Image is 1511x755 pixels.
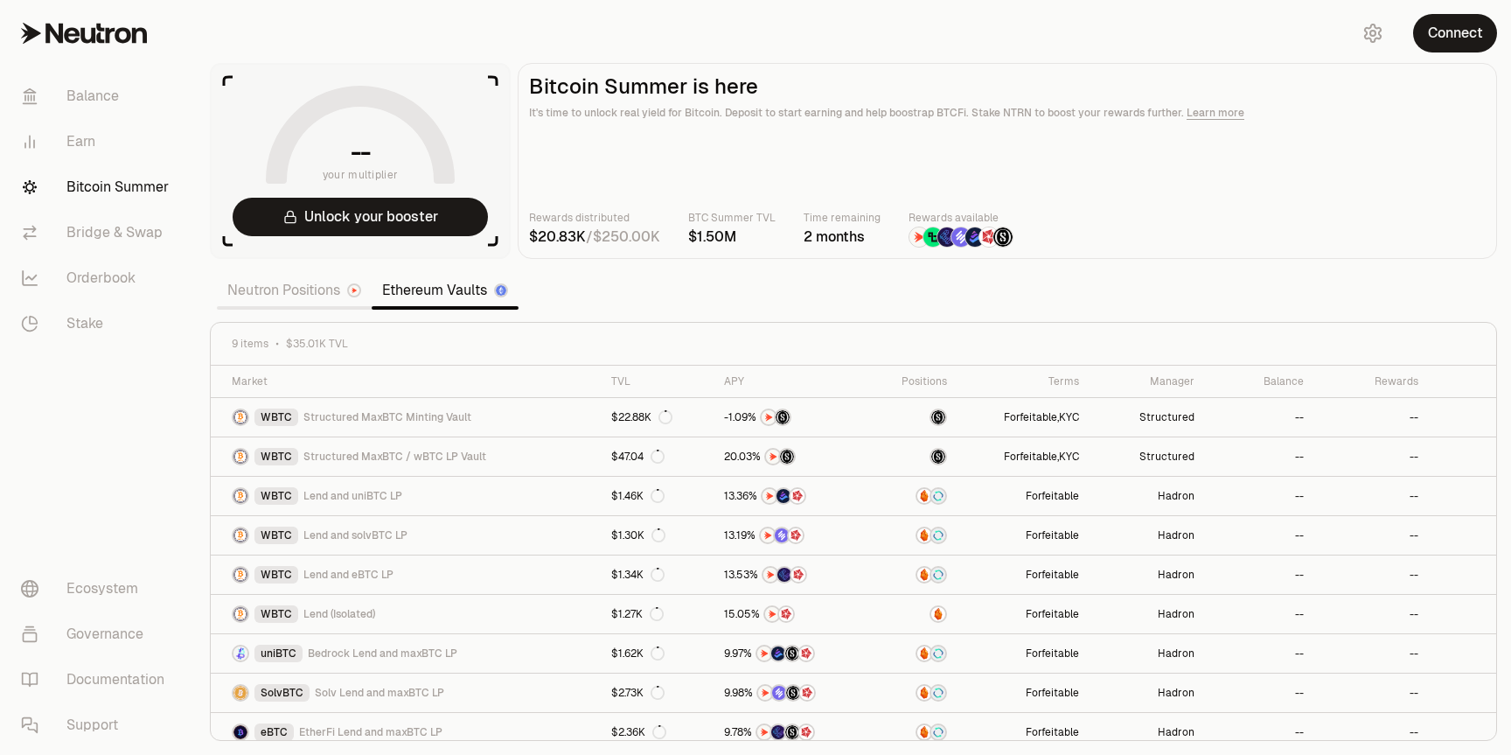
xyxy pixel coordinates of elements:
img: Solv Points [775,528,789,542]
a: Ecosystem [7,566,189,612]
button: KYC [1059,450,1079,464]
button: Forfeitable [1026,568,1079,582]
span: , [1004,410,1079,424]
img: Supervault [931,686,945,700]
div: $2.73K [611,686,665,700]
a: Forfeitable [957,556,1089,594]
button: Forfeitable [1026,489,1079,503]
div: Manager [1100,374,1194,388]
a: -- [1314,437,1429,476]
a: WBTC LogoWBTCLend and solvBTC LP [211,516,601,555]
a: Hadron [1090,556,1205,594]
span: 9 items [232,337,268,351]
span: Solv Lend and maxBTC LP [315,686,444,700]
img: Amber [917,725,931,739]
a: Ethereum Vaults [372,273,519,308]
img: Mars Fragments [791,568,805,582]
p: Time remaining [804,209,881,227]
img: WBTC Logo [233,489,247,503]
img: Amber [917,489,931,503]
div: $22.88K [611,410,672,424]
a: -- [1314,556,1429,594]
img: Ethereum Logo [496,285,506,296]
a: WBTC LogoWBTCStructured MaxBTC Minting Vault [211,398,601,437]
button: Forfeitable [1004,450,1057,464]
a: Forfeitable [957,595,1089,633]
img: uniBTC Logo [233,647,247,661]
a: AmberSupervault [867,713,958,752]
a: Bitcoin Summer [7,164,189,210]
img: NTRN [757,647,771,661]
img: NTRN [909,227,929,247]
a: -- [1314,674,1429,712]
a: NTRNStructured Points [714,437,867,476]
div: 2 months [804,227,881,248]
div: Rewards [1325,374,1418,388]
img: Bedrock Diamonds [771,647,785,661]
img: Bedrock Diamonds [776,489,790,503]
img: Mars Fragments [800,686,814,700]
a: NTRNMars Fragments [714,595,867,633]
a: Orderbook [7,255,189,301]
div: eBTC [254,724,294,741]
div: Market [232,374,590,388]
a: NTRNEtherFi PointsMars Fragments [714,556,867,594]
button: Forfeitable [1026,528,1079,542]
a: NTRNStructured Points [714,398,867,437]
img: maxBTC [931,410,945,424]
button: Amber [878,605,948,623]
img: Supervault [931,725,945,739]
div: $2.36K [611,725,666,739]
div: APY [724,374,857,388]
img: Structured Points [780,450,794,464]
div: WBTC [254,566,298,584]
a: Governance [7,612,189,657]
a: Forfeitable,KYC [957,437,1089,476]
span: Structured MaxBTC / wBTC LP Vault [303,450,486,464]
button: NTRNSolv PointsMars Fragments [724,527,857,544]
div: $1.27K [611,607,664,621]
span: Lend and solvBTC LP [303,528,407,542]
div: / [529,227,660,248]
h2: Bitcoin Summer is here [529,74,1486,99]
a: $22.88K [601,398,713,437]
a: AmberSupervault [867,477,958,515]
a: Forfeitable [957,713,1089,752]
span: Lend and uniBTC LP [303,489,402,503]
a: NTRNSolv PointsMars Fragments [714,516,867,555]
a: Forfeitable [957,516,1089,555]
img: Solv Points [772,686,786,700]
div: WBTC [254,409,298,426]
button: maxBTC [878,448,948,465]
a: -- [1314,477,1429,515]
a: eBTC LogoeBTCEtherFi Lend and maxBTC LP [211,713,601,752]
img: Structured Points [993,227,1013,247]
img: Structured Points [786,686,800,700]
img: Bedrock Diamonds [965,227,985,247]
img: Supervault [931,489,945,503]
a: WBTC LogoWBTCStructured MaxBTC / wBTC LP Vault [211,437,601,476]
a: Bridge & Swap [7,210,189,255]
button: Forfeitable [1026,647,1079,661]
a: -- [1205,674,1315,712]
a: $1.46K [601,477,713,515]
button: AmberSupervault [878,566,948,584]
img: Supervault [931,568,945,582]
a: Hadron [1090,516,1205,555]
a: -- [1205,556,1315,594]
div: $47.04 [611,450,665,464]
a: -- [1205,516,1315,555]
div: Terms [968,374,1078,388]
a: WBTC LogoWBTCLend (Isolated) [211,595,601,633]
img: Supervault [931,647,945,661]
img: Amber [917,647,931,661]
button: NTRNSolv PointsStructured PointsMars Fragments [724,684,857,702]
img: WBTC Logo [233,410,247,424]
a: Documentation [7,657,189,703]
img: Structured Points [785,725,799,739]
a: -- [1314,595,1429,633]
div: $1.34K [611,568,665,582]
a: $1.30K [601,516,713,555]
button: NTRNStructured Points [724,448,857,465]
img: WBTC Logo [233,528,247,542]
